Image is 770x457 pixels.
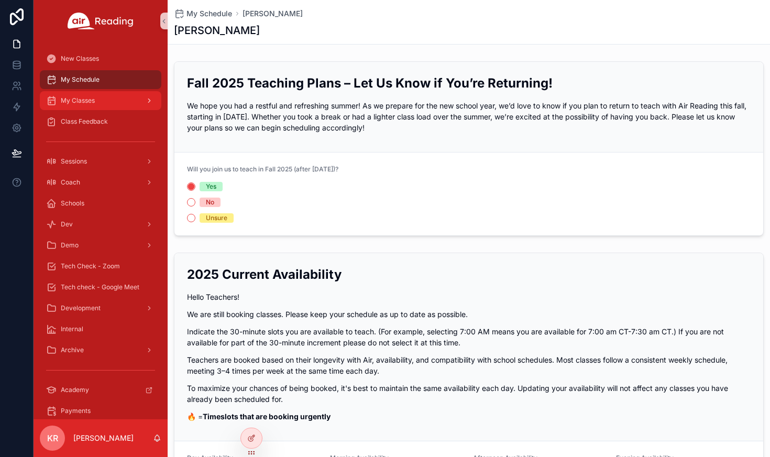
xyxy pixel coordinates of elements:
[61,199,84,208] span: Schools
[40,380,161,399] a: Academy
[61,325,83,333] span: Internal
[40,91,161,110] a: My Classes
[187,326,751,348] p: Indicate the 30-minute slots you are available to teach. (For example, selecting 7:00 AM means yo...
[187,309,751,320] p: We are still booking classes. Please keep your schedule as up to date as possible.
[73,433,134,443] p: [PERSON_NAME]
[61,157,87,166] span: Sessions
[174,23,260,38] h1: [PERSON_NAME]
[187,165,338,173] span: Will you join us to teach in Fall 2025 (after [DATE])?
[206,198,214,207] div: No
[40,299,161,318] a: Development
[34,42,168,419] div: scrollable content
[187,291,751,302] p: Hello Teachers!
[61,75,100,84] span: My Schedule
[68,13,134,29] img: App logo
[40,194,161,213] a: Schools
[40,257,161,276] a: Tech Check - Zoom
[40,278,161,297] a: Tech check - Google Meet
[61,283,139,291] span: Tech check - Google Meet
[61,346,84,354] span: Archive
[40,70,161,89] a: My Schedule
[61,117,108,126] span: Class Feedback
[187,411,751,422] p: 🔥 =
[61,262,120,270] span: Tech Check - Zoom
[40,215,161,234] a: Dev
[206,213,227,223] div: Unsure
[40,152,161,171] a: Sessions
[203,412,331,421] strong: Timeslots that are booking urgently
[61,241,79,249] span: Demo
[187,383,751,405] p: To maximize your chances of being booked, it's best to maintain the same availability each day. U...
[61,220,73,229] span: Dev
[187,266,751,283] h2: 2025 Current Availability
[61,386,89,394] span: Academy
[187,100,751,133] p: We hope you had a restful and refreshing summer! As we prepare for the new school year, we’d love...
[47,432,58,444] span: KR
[40,401,161,420] a: Payments
[61,178,80,187] span: Coach
[40,320,161,339] a: Internal
[40,49,161,68] a: New Classes
[243,8,303,19] a: [PERSON_NAME]
[187,354,751,376] p: Teachers are booked based on their longevity with Air, availability, and compatibility with schoo...
[206,182,216,191] div: Yes
[61,304,101,312] span: Development
[40,173,161,192] a: Coach
[61,96,95,105] span: My Classes
[174,8,232,19] a: My Schedule
[187,74,751,92] h2: Fall 2025 Teaching Plans – Let Us Know if You’re Returning!
[186,8,232,19] span: My Schedule
[40,112,161,131] a: Class Feedback
[61,55,99,63] span: New Classes
[61,407,91,415] span: Payments
[40,341,161,360] a: Archive
[40,236,161,255] a: Demo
